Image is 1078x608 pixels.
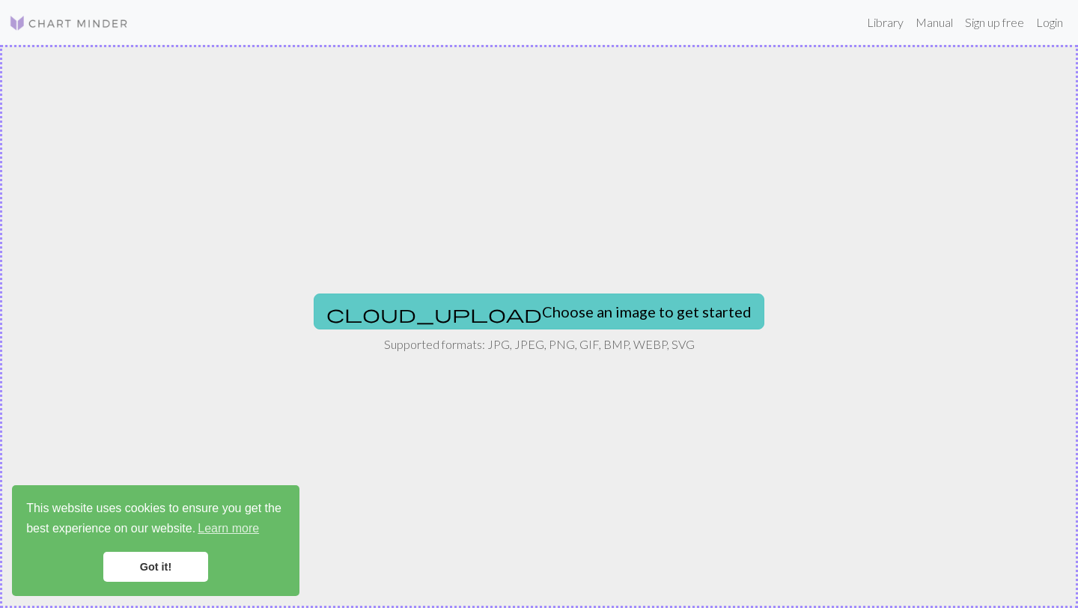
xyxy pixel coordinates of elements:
[103,552,208,582] a: dismiss cookie message
[861,7,910,37] a: Library
[959,7,1030,37] a: Sign up free
[314,294,764,329] button: Choose an image to get started
[1030,7,1069,37] a: Login
[384,335,695,353] p: Supported formats: JPG, JPEG, PNG, GIF, BMP, WEBP, SVG
[910,7,959,37] a: Manual
[195,517,261,540] a: learn more about cookies
[9,14,129,32] img: Logo
[326,303,542,324] span: cloud_upload
[12,485,299,596] div: cookieconsent
[26,499,285,540] span: This website uses cookies to ensure you get the best experience on our website.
